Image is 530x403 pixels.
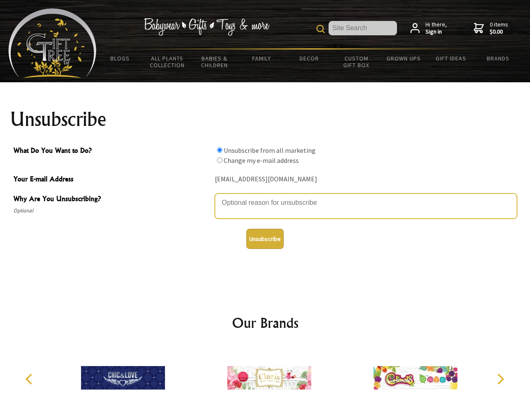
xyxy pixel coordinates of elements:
a: All Plants Collection [144,50,191,74]
span: 0 items [490,21,508,36]
span: Why Are You Unsubscribing? [13,194,211,206]
strong: $0.00 [490,28,508,36]
strong: Sign in [426,28,447,36]
input: Site Search [329,21,397,35]
input: What Do You Want to Do? [217,147,222,153]
a: BLOGS [97,50,144,67]
label: Change my e-mail address [224,156,299,165]
label: Unsubscribe from all marketing [224,146,316,154]
a: Custom Gift Box [333,50,380,74]
div: [EMAIL_ADDRESS][DOMAIN_NAME] [215,173,517,186]
h1: Unsubscribe [10,109,520,129]
span: Optional [13,206,211,216]
a: Hi there,Sign in [410,21,447,36]
a: Decor [285,50,333,67]
a: Brands [475,50,522,67]
a: Gift Ideas [427,50,475,67]
span: Your E-mail Address [13,174,211,186]
textarea: Why Are You Unsubscribing? [215,194,517,219]
a: 0 items$0.00 [474,21,508,36]
img: product search [316,25,325,33]
a: Babies & Children [191,50,238,74]
a: Grown Ups [380,50,427,67]
img: Babyware - Gifts - Toys and more... [8,8,97,78]
input: What Do You Want to Do? [217,157,222,163]
img: Babywear - Gifts - Toys & more [144,18,269,36]
span: What Do You Want to Do? [13,145,211,157]
a: Family [238,50,286,67]
button: Unsubscribe [246,229,284,249]
button: Previous [21,370,39,388]
button: Next [491,370,509,388]
span: Hi there, [426,21,447,36]
h2: Our Brands [17,313,514,333]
